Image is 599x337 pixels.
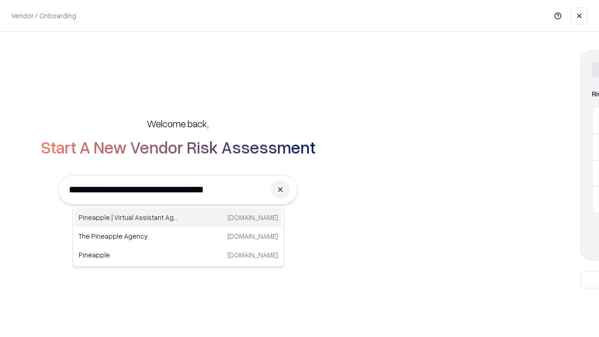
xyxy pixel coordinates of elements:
[227,231,278,241] p: [DOMAIN_NAME]
[73,206,284,267] div: Suggestions
[79,212,178,222] p: Pineapple | Virtual Assistant Agency
[79,250,178,260] p: Pineapple
[79,231,178,241] p: The Pineapple Agency
[41,138,315,156] h2: Start A New Vendor Risk Assessment
[227,212,278,222] p: [DOMAIN_NAME]
[147,117,209,130] h5: Welcome back,
[227,250,278,260] p: [DOMAIN_NAME]
[11,11,76,21] p: Vendor / Onboarding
